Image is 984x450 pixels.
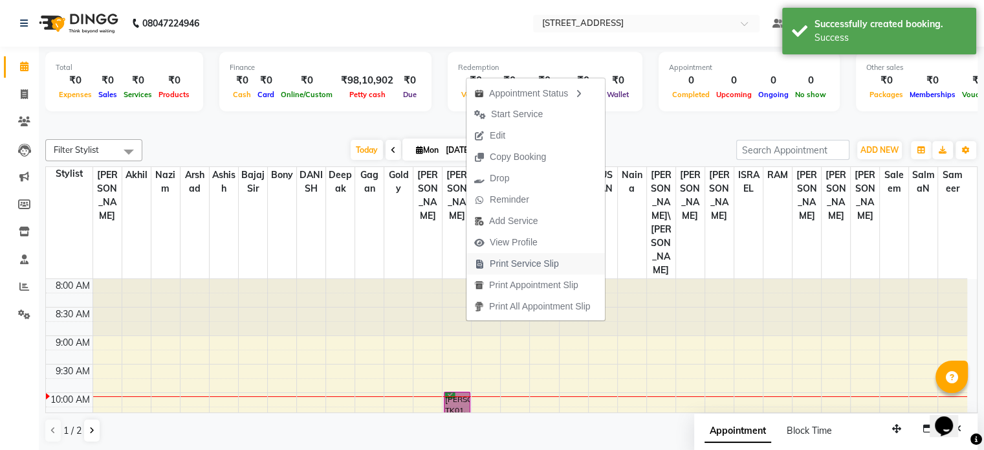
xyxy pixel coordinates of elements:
div: 0 [713,73,755,88]
img: printall.png [474,302,484,311]
span: [PERSON_NAME] [413,167,442,224]
div: Appointment [669,62,829,73]
button: ADD NEW [857,141,902,159]
div: 0 [792,73,829,88]
span: Wallet [604,90,632,99]
input: 2025-09-01 [442,141,507,160]
span: Packages [866,90,906,99]
input: Search Appointment [736,140,849,160]
span: Block Time [787,425,832,436]
span: Petty cash [346,90,389,99]
span: Completed [669,90,713,99]
span: Add Service [489,214,538,228]
div: 8:00 AM [53,279,93,293]
span: Print Service Slip [490,257,559,271]
span: Nazim [151,167,180,197]
span: Bajaj sir [239,167,267,197]
div: ₹0 [604,73,632,88]
div: Finance [230,62,421,73]
span: Saleem [880,167,908,197]
img: printapt.png [474,280,484,290]
span: Voucher [458,90,493,99]
span: SalmaN [909,167,937,197]
span: [PERSON_NAME] [705,167,734,224]
img: add-service.png [474,216,484,226]
span: Expenses [56,90,95,99]
span: Start Service [491,107,543,121]
div: ₹0 [562,73,604,88]
div: ₹0 [95,73,120,88]
span: Appointment [705,420,771,443]
span: [PERSON_NAME] [93,167,122,224]
div: Successfully created booking. [815,17,967,31]
div: Appointment Status [466,82,605,104]
span: Services [120,90,155,99]
span: goldy [384,167,413,197]
div: 9:30 AM [53,365,93,378]
div: ₹0 [906,73,959,88]
span: 1 / 2 [63,424,82,438]
span: Ashish [210,167,238,197]
span: RAM [763,167,792,183]
span: [PERSON_NAME] [793,167,821,224]
div: ₹98,10,902 [336,73,399,88]
div: 0 [669,73,713,88]
div: ₹0 [493,73,526,88]
div: 8:30 AM [53,308,93,321]
span: Print All Appointment Slip [489,300,590,313]
img: logo [33,5,122,41]
iframe: chat widget [930,398,971,437]
span: Mon [413,145,442,155]
span: ISRAEL [734,167,763,197]
div: Success [815,31,967,45]
div: 9:00 AM [53,336,93,350]
span: Bony [268,167,296,183]
div: ₹0 [155,73,193,88]
span: gagan [355,167,384,197]
span: Cash [230,90,254,99]
span: Copy Booking [490,150,546,164]
span: Sales [95,90,120,99]
span: Card [254,90,278,99]
span: [PERSON_NAME] [851,167,879,224]
span: No show [792,90,829,99]
span: Reminder [490,193,529,207]
span: Online/Custom [278,90,336,99]
span: [PERSON_NAME] [676,167,705,224]
span: View Profile [490,236,538,249]
span: naina [618,167,646,197]
div: ₹0 [526,73,562,88]
span: Arshad [180,167,209,197]
div: 0 [755,73,792,88]
span: Sameer [938,167,967,197]
span: Print Appointment Slip [489,278,578,292]
b: 08047224946 [142,5,199,41]
span: Deepak [326,167,355,197]
span: Today [351,140,383,160]
span: Edit [490,129,505,142]
div: ₹0 [278,73,336,88]
div: ₹0 [56,73,95,88]
div: ₹0 [230,73,254,88]
span: Memberships [906,90,959,99]
div: 10:00 AM [48,393,93,407]
img: apt_status.png [474,89,484,98]
div: Stylist [46,167,93,181]
span: Ongoing [755,90,792,99]
span: akhil [122,167,151,183]
span: [PERSON_NAME] [443,167,471,224]
span: Due [400,90,420,99]
span: Products [155,90,193,99]
div: ₹0 [458,73,493,88]
div: ₹0 [866,73,906,88]
span: Drop [490,172,509,185]
span: [PERSON_NAME] [822,167,850,224]
span: [PERSON_NAME]\ [PERSON_NAME] [647,167,675,278]
div: ₹0 [120,73,155,88]
span: DANISH [297,167,325,197]
div: ₹0 [254,73,278,88]
span: Filter Stylist [54,144,99,155]
span: ADD NEW [860,145,899,155]
div: ₹0 [399,73,421,88]
span: Upcoming [713,90,755,99]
